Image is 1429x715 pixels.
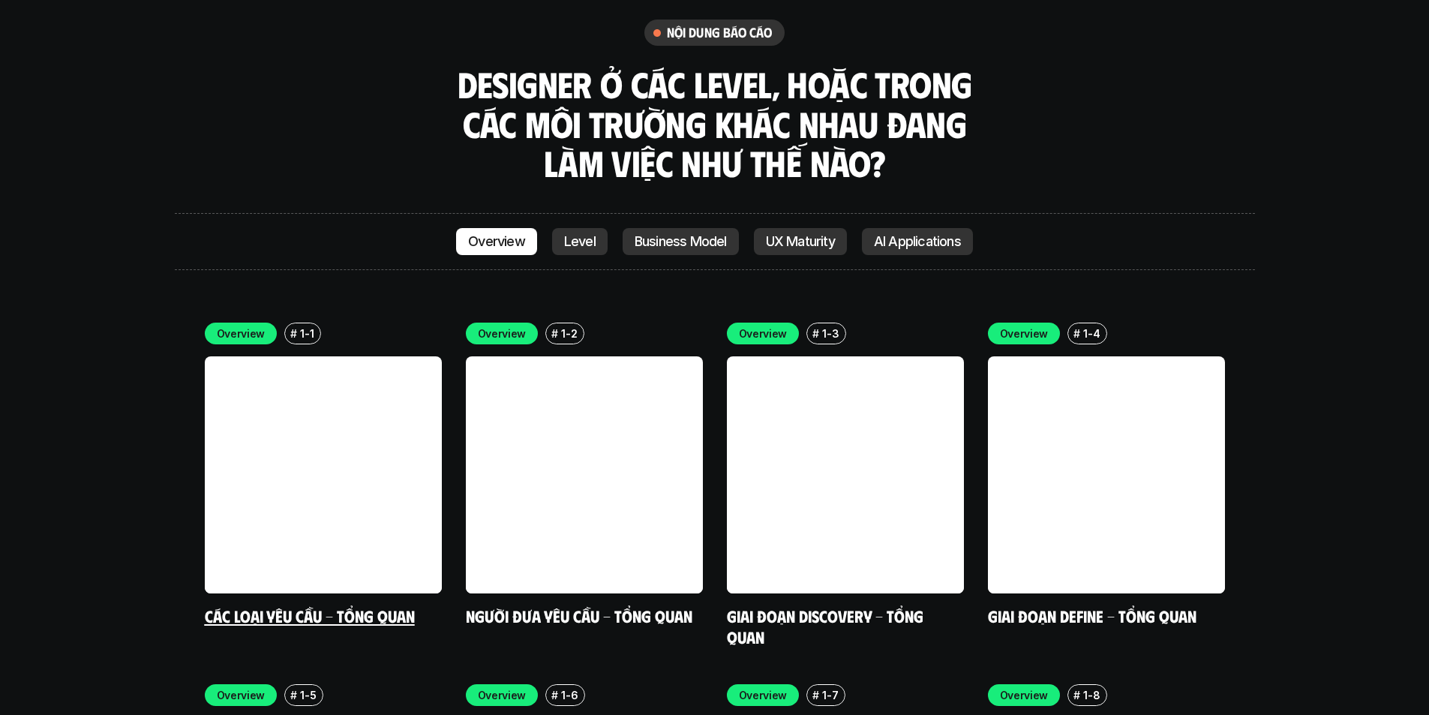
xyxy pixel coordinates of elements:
p: 1-8 [1083,687,1100,703]
h6: # [290,328,297,339]
p: Overview [1000,687,1049,703]
h6: # [551,328,558,339]
a: UX Maturity [754,228,847,255]
p: 1-1 [300,326,314,341]
h6: # [290,689,297,701]
p: Overview [1000,326,1049,341]
p: Overview [217,326,266,341]
p: Overview [478,326,527,341]
h6: # [1073,328,1080,339]
a: Giai đoạn Discovery - Tổng quan [727,605,927,647]
p: AI Applications [874,234,961,249]
h6: nội dung báo cáo [667,24,773,41]
p: Level [564,234,596,249]
p: 1-6 [561,687,578,703]
h6: # [551,689,558,701]
a: Các loại yêu cầu - Tổng quan [205,605,415,626]
p: Business Model [635,234,727,249]
p: Overview [739,687,788,703]
h6: # [812,689,819,701]
h6: # [1073,689,1080,701]
h6: # [812,328,819,339]
p: 1-5 [300,687,316,703]
a: Người đưa yêu cầu - Tổng quan [466,605,692,626]
p: 1-7 [822,687,838,703]
p: 1-2 [561,326,577,341]
p: Overview [478,687,527,703]
a: AI Applications [862,228,973,255]
p: UX Maturity [766,234,835,249]
p: 1-3 [822,326,839,341]
p: Overview [217,687,266,703]
p: Overview [468,234,525,249]
a: Business Model [623,228,739,255]
a: Level [552,228,608,255]
a: Overview [456,228,537,255]
p: Overview [739,326,788,341]
p: 1-4 [1083,326,1100,341]
a: Giai đoạn Define - Tổng quan [988,605,1196,626]
h3: Designer ở các level, hoặc trong các môi trường khác nhau đang làm việc như thế nào? [452,65,977,183]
